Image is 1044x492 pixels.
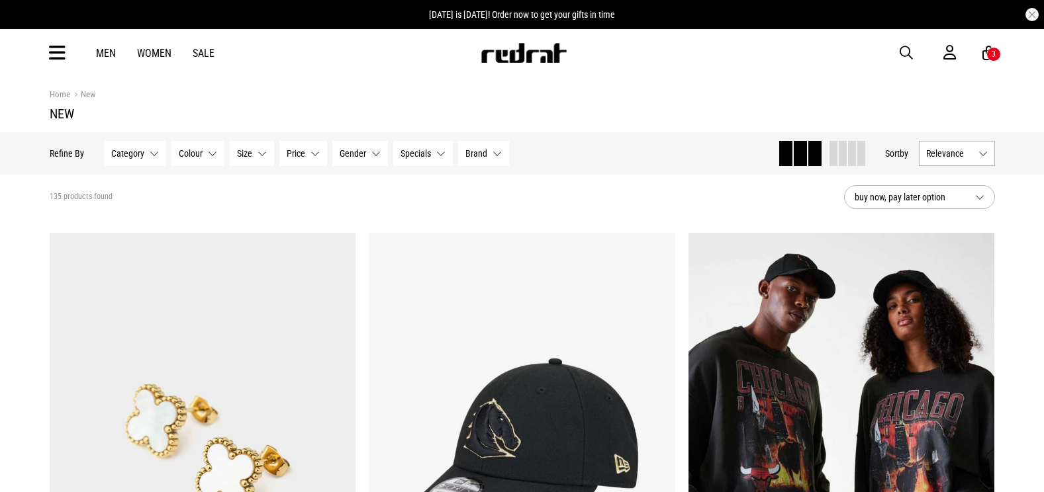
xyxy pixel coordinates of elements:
span: by [900,148,908,159]
span: Brand [465,148,487,159]
span: Relevance [926,148,973,159]
span: [DATE] is [DATE]! Order now to get your gifts in time [429,9,615,20]
a: Home [50,89,70,99]
span: Gender [340,148,366,159]
span: buy now, pay later option [855,189,965,205]
span: 135 products found [50,192,113,202]
button: Size [230,141,274,166]
span: Specials [401,148,431,159]
button: Colour [171,141,224,166]
a: 3 [982,46,995,60]
h1: New [50,106,995,122]
button: Category [104,141,166,166]
a: Women [137,47,171,60]
a: Sale [193,47,214,60]
button: Sortby [885,145,908,161]
button: Price [279,141,327,166]
img: Redrat logo [480,43,567,63]
a: New [70,89,95,102]
button: Specials [393,141,453,166]
p: Refine By [50,148,84,159]
button: Relevance [919,141,995,166]
button: Brand [458,141,509,166]
a: Men [96,47,116,60]
div: 3 [992,50,996,59]
span: Price [287,148,305,159]
button: buy now, pay later option [844,185,995,209]
iframe: LiveChat chat widget [988,436,1044,492]
span: Size [237,148,252,159]
span: Colour [179,148,203,159]
button: Gender [332,141,388,166]
span: Category [111,148,144,159]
